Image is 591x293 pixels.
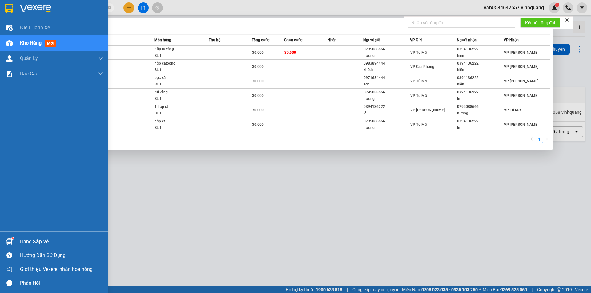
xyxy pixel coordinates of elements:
div: SL: 1 [155,96,201,102]
img: logo-vxr [5,4,13,13]
span: Người nhận [457,38,477,42]
div: SL: 1 [155,53,201,59]
div: khách [364,67,410,73]
button: Kết nối tổng đài [520,18,560,28]
span: notification [6,266,12,272]
li: 1 [536,136,543,143]
span: Chưa cước [284,38,302,42]
span: Giới thiệu Vexere, nhận hoa hồng [20,265,93,273]
span: question-circle [6,252,12,258]
span: 30.000 [252,50,264,55]
span: 30.000 [252,108,264,112]
div: 0983894444 [364,60,410,67]
img: warehouse-icon [6,55,13,62]
div: 0795088666 [364,46,410,53]
div: lê [457,125,503,131]
button: right [543,136,550,143]
div: sơn [364,81,410,88]
span: VP Giải Phóng [410,65,434,69]
span: Báo cáo [20,70,38,77]
div: SL: 1 [155,67,201,73]
span: Nhãn [328,38,336,42]
div: 0394136222 [457,118,503,125]
div: Hàng sắp về [20,237,103,246]
span: close-circle [108,6,111,9]
li: Next Page [543,136,550,143]
span: down [98,71,103,76]
div: 0394136222 [457,89,503,96]
span: VP Tú Mỡ [410,79,427,83]
span: VP Tú Mỡ [410,93,427,98]
span: VP [PERSON_NAME] [504,79,538,83]
span: VP Gửi [410,38,422,42]
span: mới [45,40,56,47]
img: warehouse-icon [6,238,13,245]
li: Previous Page [528,136,536,143]
div: 0394136222 [364,104,410,110]
span: left [530,137,534,141]
div: SL: 1 [155,110,201,117]
span: close [565,18,569,22]
div: hương [364,125,410,131]
span: down [98,56,103,61]
div: túi vàng [155,89,201,96]
span: VP [PERSON_NAME] [504,50,538,55]
span: VP Nhận [504,38,519,42]
div: hương [457,110,503,117]
div: lê [364,110,410,117]
div: 0394136222 [457,75,503,81]
span: Kết nối tổng đài [525,19,555,26]
span: VP Tú Mỡ [410,122,427,127]
span: VP [PERSON_NAME] [410,108,445,112]
span: Quản Lý [20,54,38,62]
div: hiển [457,67,503,73]
div: 0971684444 [364,75,410,81]
input: Nhập số tổng đài [408,18,515,28]
div: hiển [457,53,503,59]
span: Kho hàng [20,40,42,46]
span: right [545,137,549,141]
img: warehouse-icon [6,40,13,46]
span: Tổng cước [252,38,269,42]
span: 30.000 [284,50,296,55]
span: 30.000 [252,93,264,98]
div: hộp catoong [155,60,201,67]
div: Hướng dẫn sử dụng [20,251,103,260]
div: SL: 1 [155,125,201,131]
div: 0394136222 [457,60,503,67]
div: hương [364,53,410,59]
span: VP [PERSON_NAME] [504,65,538,69]
div: hộp ct vàng [155,46,201,53]
span: message [6,280,12,286]
span: VP [PERSON_NAME] [504,93,538,98]
span: VP Tú Mỡ [410,50,427,55]
div: 1 hộp ct [155,104,201,110]
sup: 1 [12,237,14,239]
span: 30.000 [252,122,264,127]
button: left [528,136,536,143]
img: warehouse-icon [6,25,13,31]
div: Phản hồi [20,279,103,288]
img: solution-icon [6,71,13,77]
div: 0795088666 [364,89,410,96]
span: VP [PERSON_NAME] [504,122,538,127]
div: 0795088666 [457,104,503,110]
span: 30.000 [252,65,264,69]
span: Điều hành xe [20,24,50,31]
span: Món hàng [154,38,171,42]
div: hương [364,96,410,102]
span: 30.000 [252,79,264,83]
span: Thu hộ [209,38,220,42]
span: VP Tú Mỡ [504,108,521,112]
a: 1 [536,136,543,143]
div: bọc xám [155,75,201,81]
div: hộp ct [155,118,201,125]
div: 0795088666 [364,118,410,125]
div: hiển [457,81,503,88]
div: SL: 1 [155,81,201,88]
div: 0394136222 [457,46,503,53]
div: lê [457,96,503,102]
span: Người gửi [363,38,380,42]
span: close-circle [108,5,111,11]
